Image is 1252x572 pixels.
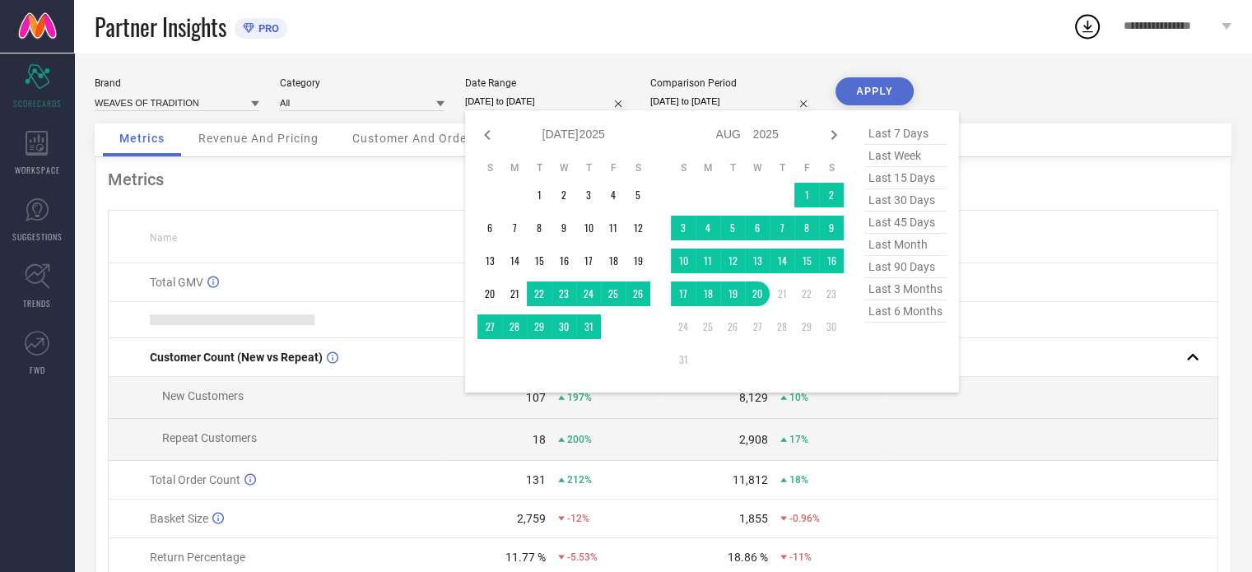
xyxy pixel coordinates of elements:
div: Open download list [1073,12,1102,41]
td: Sun Aug 24 2025 [671,314,696,339]
td: Fri Jul 25 2025 [601,281,626,306]
td: Tue Aug 19 2025 [720,281,745,306]
td: Thu Aug 21 2025 [770,281,794,306]
span: 17% [789,434,808,445]
span: 10% [789,392,808,403]
td: Sun Jul 06 2025 [477,216,502,240]
th: Monday [696,161,720,174]
td: Tue Aug 26 2025 [720,314,745,339]
td: Sat Jul 26 2025 [626,281,650,306]
td: Tue Jul 22 2025 [527,281,552,306]
span: PRO [254,22,279,35]
span: -12% [567,513,589,524]
td: Wed Jul 16 2025 [552,249,576,273]
th: Tuesday [720,161,745,174]
td: Sat Aug 16 2025 [819,249,844,273]
button: APPLY [835,77,914,105]
th: Thursday [770,161,794,174]
td: Sun Aug 03 2025 [671,216,696,240]
input: Select date range [465,93,630,110]
th: Wednesday [552,161,576,174]
span: Total Order Count [150,473,240,486]
span: -0.96% [789,513,820,524]
th: Saturday [819,161,844,174]
span: last 7 days [864,123,947,145]
td: Thu Jul 03 2025 [576,183,601,207]
td: Tue Aug 05 2025 [720,216,745,240]
td: Mon Aug 18 2025 [696,281,720,306]
span: Return Percentage [150,551,245,564]
td: Wed Jul 30 2025 [552,314,576,339]
td: Sun Jul 27 2025 [477,314,502,339]
td: Fri Jul 04 2025 [601,183,626,207]
td: Thu Aug 07 2025 [770,216,794,240]
td: Sun Jul 20 2025 [477,281,502,306]
span: New Customers [162,389,244,402]
td: Fri Aug 08 2025 [794,216,819,240]
td: Sat Jul 12 2025 [626,216,650,240]
div: 11.77 % [505,551,546,564]
span: Total GMV [150,276,203,289]
td: Mon Aug 04 2025 [696,216,720,240]
td: Sat Aug 02 2025 [819,183,844,207]
span: 18% [789,474,808,486]
th: Tuesday [527,161,552,174]
td: Mon Jul 14 2025 [502,249,527,273]
span: last 45 days [864,212,947,234]
td: Fri Aug 29 2025 [794,314,819,339]
td: Tue Aug 12 2025 [720,249,745,273]
th: Friday [601,161,626,174]
td: Thu Jul 17 2025 [576,249,601,273]
td: Fri Aug 15 2025 [794,249,819,273]
td: Wed Aug 13 2025 [745,249,770,273]
span: Revenue And Pricing [198,132,319,145]
th: Monday [502,161,527,174]
td: Mon Jul 21 2025 [502,281,527,306]
span: last 15 days [864,167,947,189]
div: 18 [533,433,546,446]
div: Metrics [108,170,1218,189]
td: Sun Aug 10 2025 [671,249,696,273]
th: Friday [794,161,819,174]
div: Date Range [465,77,630,89]
td: Mon Aug 11 2025 [696,249,720,273]
span: Customer And Orders [352,132,478,145]
span: Customer Count (New vs Repeat) [150,351,323,364]
td: Tue Jul 08 2025 [527,216,552,240]
td: Sun Aug 31 2025 [671,347,696,372]
td: Thu Jul 10 2025 [576,216,601,240]
td: Thu Aug 28 2025 [770,314,794,339]
div: Category [280,77,444,89]
div: Comparison Period [650,77,815,89]
td: Sat Jul 19 2025 [626,249,650,273]
span: WORKSPACE [15,164,60,176]
td: Wed Aug 20 2025 [745,281,770,306]
th: Wednesday [745,161,770,174]
span: Repeat Customers [162,431,257,444]
div: 2,908 [739,433,768,446]
td: Wed Aug 06 2025 [745,216,770,240]
td: Fri Jul 18 2025 [601,249,626,273]
span: last week [864,145,947,167]
td: Mon Jul 28 2025 [502,314,527,339]
div: 8,129 [739,391,768,404]
th: Saturday [626,161,650,174]
td: Sat Jul 05 2025 [626,183,650,207]
span: last 3 months [864,278,947,300]
div: Next month [824,125,844,145]
td: Thu Aug 14 2025 [770,249,794,273]
div: Previous month [477,125,497,145]
td: Thu Jul 31 2025 [576,314,601,339]
td: Sun Aug 17 2025 [671,281,696,306]
span: -5.53% [567,551,598,563]
td: Thu Jul 24 2025 [576,281,601,306]
td: Wed Jul 02 2025 [552,183,576,207]
div: 11,812 [733,473,768,486]
td: Tue Jul 15 2025 [527,249,552,273]
input: Select comparison period [650,93,815,110]
td: Mon Aug 25 2025 [696,314,720,339]
td: Fri Aug 22 2025 [794,281,819,306]
td: Sun Jul 13 2025 [477,249,502,273]
div: 1,855 [739,512,768,525]
td: Wed Jul 23 2025 [552,281,576,306]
